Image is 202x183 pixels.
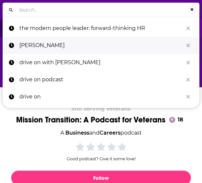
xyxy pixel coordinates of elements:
[171,116,186,124] span: 18
[100,130,121,136] a: Careers
[65,130,89,136] a: Business
[168,116,186,124] a: 18
[67,156,136,161] span: Good podcast? Give it some love!
[3,54,199,71] a: drive on with [PERSON_NAME]
[19,71,183,88] p: drive on podcast
[19,20,183,37] p: the modern people leader: forward-thinking HR
[19,88,183,105] p: drive on
[19,54,183,71] p: drive on with scott
[3,37,199,54] a: [PERSON_NAME]
[52,142,150,161] div: Good podcast? Give it some love!
[89,130,100,136] span: and
[19,37,183,54] p: scott deluzio
[3,20,199,37] a: the modern people leader: forward-thinking HR
[60,129,142,137] div: A podcast
[3,3,199,17] div: Search...
[3,88,199,105] a: drive on
[16,5,188,15] input: Search...
[3,71,199,88] a: drive on podcast
[71,106,131,112] span: Still Serving Veterans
